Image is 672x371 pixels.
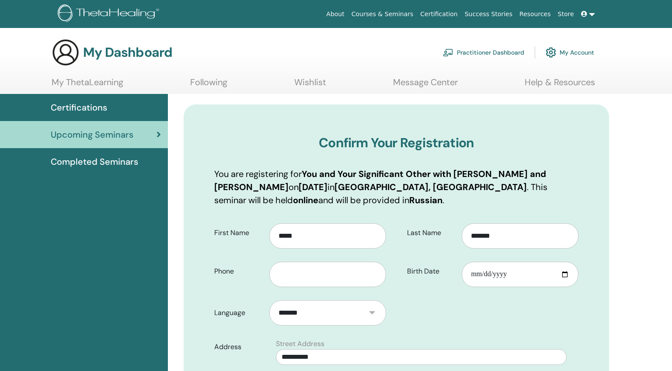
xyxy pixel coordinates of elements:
[83,45,172,60] h3: My Dashboard
[51,101,107,114] span: Certifications
[554,6,578,22] a: Store
[400,263,462,280] label: Birth Date
[52,77,123,94] a: My ThetaLearning
[52,38,80,66] img: generic-user-icon.jpg
[51,155,138,168] span: Completed Seminars
[208,225,269,241] label: First Name
[546,45,556,60] img: cog.svg
[190,77,227,94] a: Following
[546,43,594,62] a: My Account
[214,167,578,207] p: You are registering for on in . This seminar will be held and will be provided in .
[208,263,269,280] label: Phone
[51,128,133,141] span: Upcoming Seminars
[393,77,458,94] a: Message Center
[409,194,442,206] b: Russian
[294,77,326,94] a: Wishlist
[323,6,348,22] a: About
[334,181,527,193] b: [GEOGRAPHIC_DATA], [GEOGRAPHIC_DATA]
[443,49,453,56] img: chalkboard-teacher.svg
[276,339,324,349] label: Street Address
[516,6,554,22] a: Resources
[214,135,578,151] h3: Confirm Your Registration
[293,194,318,206] b: online
[208,305,269,321] label: Language
[461,6,516,22] a: Success Stories
[299,181,327,193] b: [DATE]
[348,6,417,22] a: Courses & Seminars
[214,168,546,193] b: You and Your Significant Other with [PERSON_NAME] and [PERSON_NAME]
[208,339,271,355] label: Address
[443,43,524,62] a: Practitioner Dashboard
[58,4,162,24] img: logo.png
[525,77,595,94] a: Help & Resources
[400,225,462,241] label: Last Name
[417,6,461,22] a: Certification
